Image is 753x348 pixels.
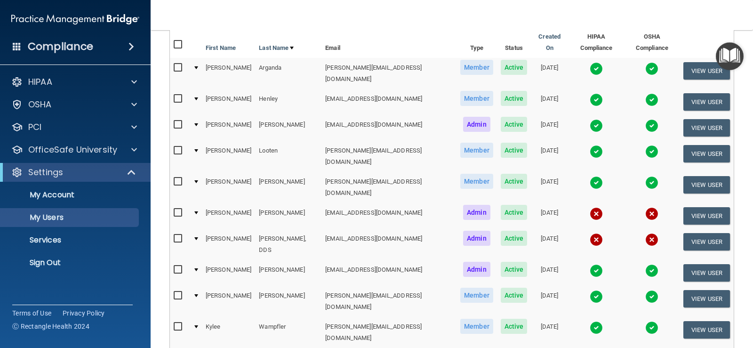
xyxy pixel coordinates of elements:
span: Active [501,60,528,75]
span: Member [460,143,493,158]
button: Open Resource Center [716,42,744,70]
th: OSHA Compliance [625,27,680,58]
span: Member [460,174,493,189]
a: Privacy Policy [63,308,105,318]
a: OSHA [11,99,137,110]
p: OfficeSafe University [28,144,117,155]
span: Active [501,91,528,106]
span: Member [460,60,493,75]
button: View User [683,207,730,225]
td: Henley [255,89,321,115]
td: [PERSON_NAME] [255,286,321,317]
span: Member [460,91,493,106]
td: [PERSON_NAME][EMAIL_ADDRESS][DOMAIN_NAME] [321,286,457,317]
td: [PERSON_NAME][EMAIL_ADDRESS][DOMAIN_NAME] [321,317,457,348]
button: View User [683,145,730,162]
p: Services [6,235,135,245]
td: [PERSON_NAME] [202,286,255,317]
span: Admin [463,231,490,246]
img: tick.e7d51cea.svg [645,321,658,334]
img: tick.e7d51cea.svg [590,93,603,106]
td: [EMAIL_ADDRESS][DOMAIN_NAME] [321,229,457,260]
p: OSHA [28,99,52,110]
th: Email [321,27,457,58]
button: View User [683,176,730,194]
p: HIPAA [28,76,52,88]
th: Type [457,27,497,58]
td: [EMAIL_ADDRESS][DOMAIN_NAME] [321,260,457,286]
button: View User [683,62,730,80]
p: My Account [6,190,135,200]
td: [PERSON_NAME][EMAIL_ADDRESS][DOMAIN_NAME] [321,141,457,172]
button: View User [683,321,730,339]
span: Active [501,319,528,334]
td: [DATE] [531,115,568,141]
th: HIPAA Compliance [568,27,625,58]
img: cross.ca9f0e7f.svg [645,207,658,220]
img: cross.ca9f0e7f.svg [590,233,603,246]
td: [DATE] [531,172,568,203]
a: First Name [206,42,236,54]
td: Kylee [202,317,255,348]
a: OfficeSafe University [11,144,137,155]
img: tick.e7d51cea.svg [590,176,603,189]
img: tick.e7d51cea.svg [590,264,603,277]
a: Terms of Use [12,308,51,318]
td: [PERSON_NAME], DDS [255,229,321,260]
span: Ⓒ Rectangle Health 2024 [12,322,89,331]
iframe: Drift Widget Chat Controller [590,282,742,319]
td: [DATE] [531,141,568,172]
img: tick.e7d51cea.svg [645,62,658,75]
span: Active [501,262,528,277]
span: Active [501,174,528,189]
span: Active [501,288,528,303]
a: HIPAA [11,76,137,88]
a: Last Name [259,42,294,54]
td: [PERSON_NAME] [255,203,321,229]
td: [PERSON_NAME] [202,58,255,89]
td: [PERSON_NAME] [255,260,321,286]
td: [EMAIL_ADDRESS][DOMAIN_NAME] [321,203,457,229]
span: Active [501,231,528,246]
a: Created On [535,31,564,54]
img: tick.e7d51cea.svg [645,119,658,132]
p: My Users [6,213,135,222]
img: cross.ca9f0e7f.svg [590,207,603,220]
span: Admin [463,262,490,277]
button: View User [683,119,730,137]
img: tick.e7d51cea.svg [645,93,658,106]
td: [DATE] [531,229,568,260]
td: [PERSON_NAME] [255,115,321,141]
td: [DATE] [531,203,568,229]
td: [PERSON_NAME][EMAIL_ADDRESS][DOMAIN_NAME] [321,172,457,203]
p: Settings [28,167,63,178]
td: [EMAIL_ADDRESS][DOMAIN_NAME] [321,115,457,141]
span: Member [460,319,493,334]
td: [PERSON_NAME] [202,141,255,172]
td: [PERSON_NAME] [202,115,255,141]
button: View User [683,93,730,111]
td: Looten [255,141,321,172]
span: Admin [463,117,490,132]
p: PCI [28,121,41,133]
td: [PERSON_NAME] [202,260,255,286]
th: Status [497,27,531,58]
td: [PERSON_NAME] [202,89,255,115]
h4: Compliance [28,40,93,53]
span: Admin [463,205,490,220]
img: PMB logo [11,10,139,29]
span: Active [501,205,528,220]
img: cross.ca9f0e7f.svg [645,233,658,246]
img: tick.e7d51cea.svg [645,145,658,158]
img: tick.e7d51cea.svg [645,264,658,277]
td: [PERSON_NAME][EMAIL_ADDRESS][DOMAIN_NAME] [321,58,457,89]
img: tick.e7d51cea.svg [590,145,603,158]
span: Member [460,288,493,303]
img: tick.e7d51cea.svg [645,176,658,189]
span: Active [501,117,528,132]
td: [DATE] [531,89,568,115]
td: [EMAIL_ADDRESS][DOMAIN_NAME] [321,89,457,115]
td: [DATE] [531,58,568,89]
a: Settings [11,167,136,178]
td: [DATE] [531,317,568,348]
